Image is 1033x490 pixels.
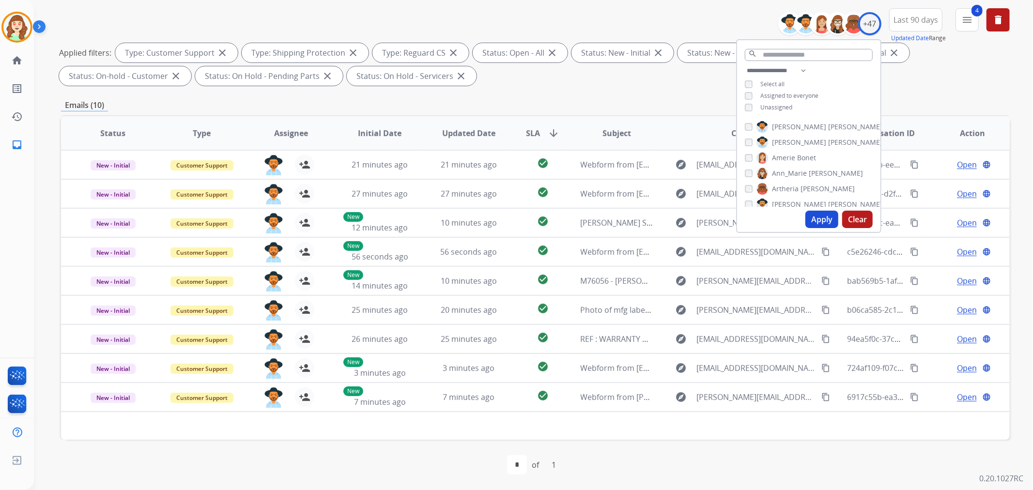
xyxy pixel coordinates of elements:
[675,362,687,374] mat-icon: explore
[91,306,136,316] span: New - Initial
[264,271,283,291] img: agent-avatar
[544,455,564,475] div: 1
[347,66,477,86] div: Status: On Hold - Servicers
[343,386,363,396] p: New
[91,160,136,170] span: New - Initial
[848,334,994,344] span: 94ea5f0c-37c5-4246-a5ea-8cb955bee9bc
[696,217,816,229] span: [PERSON_NAME][EMAIL_ADDRESS][PERSON_NAME][DOMAIN_NAME]
[264,329,283,350] img: agent-avatar
[537,390,549,401] mat-icon: check_circle
[170,160,233,170] span: Customer Support
[828,122,882,132] span: [PERSON_NAME]
[891,34,946,42] span: Range
[821,247,830,256] mat-icon: content_copy
[11,55,23,66] mat-icon: home
[59,66,191,86] div: Status: On-hold - Customer
[772,199,826,209] span: [PERSON_NAME]
[100,127,125,139] span: Status
[696,391,816,403] span: [PERSON_NAME][EMAIL_ADDRESS][DOMAIN_NAME]
[354,367,406,378] span: 3 minutes ago
[441,305,497,315] span: 20 minutes ago
[957,217,977,229] span: Open
[343,270,363,280] p: New
[264,242,283,262] img: agent-avatar
[992,14,1004,26] mat-icon: delete
[299,362,310,374] mat-icon: person_add
[441,334,497,344] span: 25 minutes ago
[170,364,233,374] span: Customer Support
[848,363,991,373] span: 724af109-f07c-4a11-a100-0733c6c50ec4
[821,364,830,372] mat-icon: content_copy
[343,241,363,251] p: New
[343,212,363,222] p: New
[956,8,979,31] button: 4
[821,306,830,314] mat-icon: content_copy
[910,247,919,256] mat-icon: content_copy
[957,159,977,170] span: Open
[675,304,687,316] mat-icon: explore
[3,14,31,41] img: avatar
[957,246,977,258] span: Open
[264,358,283,379] img: agent-avatar
[91,218,136,229] span: New - Initial
[805,211,838,228] button: Apply
[731,127,769,139] span: Customer
[274,127,308,139] span: Assignee
[299,246,310,258] mat-icon: person_add
[546,47,558,59] mat-icon: close
[760,103,792,111] span: Unassigned
[440,246,497,257] span: 56 seconds ago
[982,276,991,285] mat-icon: language
[537,303,549,314] mat-icon: check_circle
[352,188,408,199] span: 27 minutes ago
[696,159,816,170] span: [EMAIL_ADDRESS][DOMAIN_NAME]
[957,275,977,287] span: Open
[11,111,23,122] mat-icon: history
[372,43,469,62] div: Type: Reguard CS
[772,138,826,147] span: [PERSON_NAME]
[675,246,687,258] mat-icon: explore
[441,188,497,199] span: 27 minutes ago
[358,127,401,139] span: Initial Date
[299,304,310,316] mat-icon: person_add
[170,335,233,345] span: Customer Support
[910,335,919,343] mat-icon: content_copy
[675,391,687,403] mat-icon: explore
[910,160,919,169] mat-icon: content_copy
[910,189,919,198] mat-icon: content_copy
[982,364,991,372] mat-icon: language
[264,300,283,321] img: agent-avatar
[352,251,408,262] span: 56 seconds ago
[571,43,674,62] div: Status: New - Initial
[548,127,559,139] mat-icon: arrow_downward
[443,392,494,402] span: 7 minutes ago
[242,43,369,62] div: Type: Shipping Protection
[888,47,900,59] mat-icon: close
[352,280,408,291] span: 14 minutes ago
[581,217,814,228] span: [PERSON_NAME] September Claim - Required Photo Submission
[797,153,816,163] span: Bonet
[441,217,497,228] span: 10 minutes ago
[910,364,919,372] mat-icon: content_copy
[264,155,283,175] img: agent-avatar
[957,188,977,199] span: Open
[910,306,919,314] mat-icon: content_copy
[894,18,938,22] span: Last 90 days
[91,335,136,345] span: New - Initial
[821,393,830,401] mat-icon: content_copy
[91,189,136,199] span: New - Initial
[61,99,108,111] p: Emails (10)
[910,276,919,285] mat-icon: content_copy
[772,184,799,194] span: Artheria
[170,306,233,316] span: Customer Support
[352,305,408,315] span: 25 minutes ago
[809,168,863,178] span: [PERSON_NAME]
[957,391,977,403] span: Open
[652,47,664,59] mat-icon: close
[537,157,549,169] mat-icon: check_circle
[602,127,631,139] span: Subject
[853,127,915,139] span: Conversation ID
[696,275,816,287] span: [PERSON_NAME][EMAIL_ADDRESS][DOMAIN_NAME]
[848,276,999,286] span: bab569b5-1af5-48d9-bedb-d3163dd50c71
[828,138,882,147] span: [PERSON_NAME]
